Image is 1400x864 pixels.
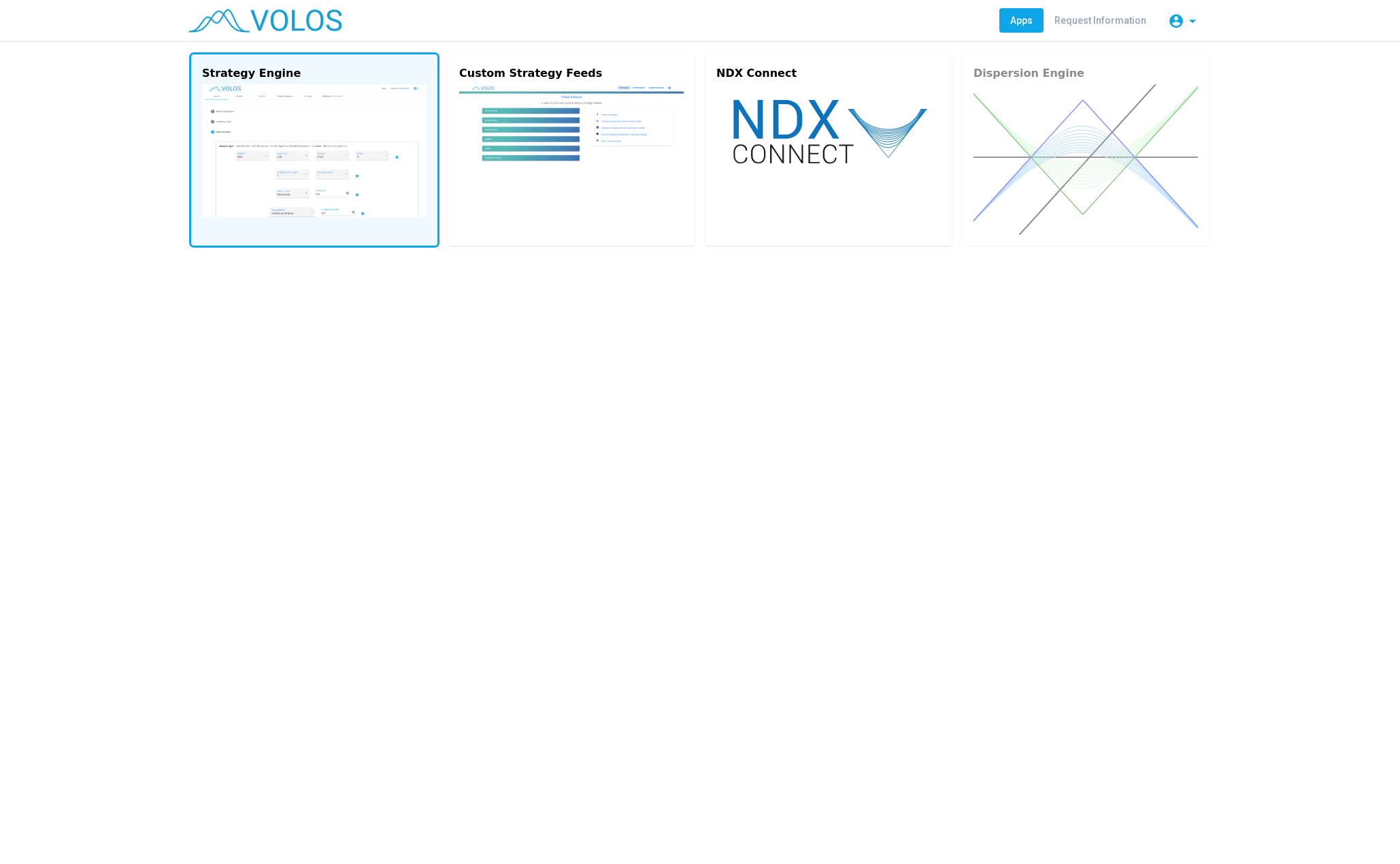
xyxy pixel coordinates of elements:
img: strategy-engine.png [202,84,427,217]
a: Request Information [1044,8,1157,33]
span: Request Information [1054,15,1146,26]
div: Strategy Engine [202,65,427,82]
mat-icon: arrow_drop_down [1184,13,1201,29]
img: custom.png [459,84,684,191]
div: Custom Strategy Feeds [459,65,684,82]
span: Apps [1010,15,1033,26]
mat-icon: account_circle [1168,13,1184,29]
div: NDX Connect [716,65,941,82]
img: ndx-connect.svg [716,84,941,178]
img: dispersion.svg [973,84,1198,235]
a: Apps [999,8,1044,33]
div: Dispersion Engine [973,65,1198,82]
